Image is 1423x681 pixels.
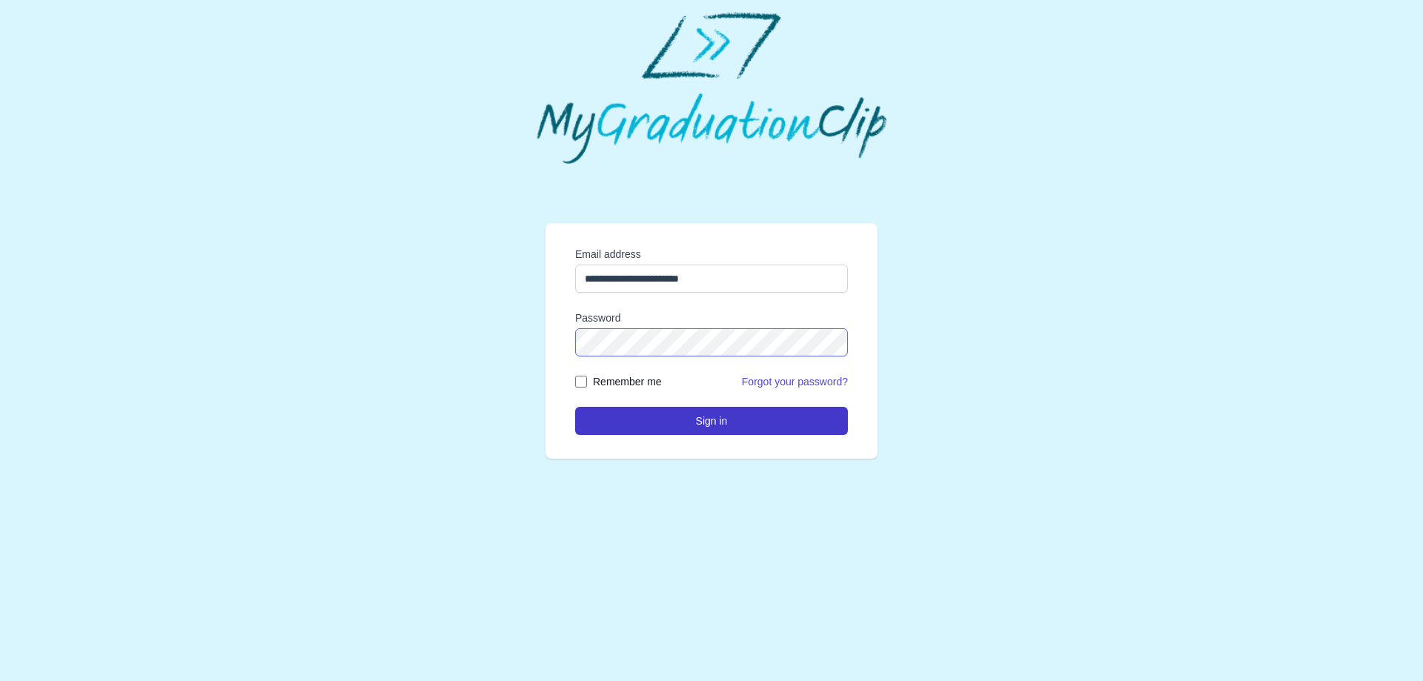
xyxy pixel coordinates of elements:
[537,12,886,164] img: MyGraduationClip
[575,407,848,435] button: Sign in
[575,247,848,262] label: Email address
[575,310,848,325] label: Password
[742,376,848,388] a: Forgot your password?
[593,374,662,389] label: Remember me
